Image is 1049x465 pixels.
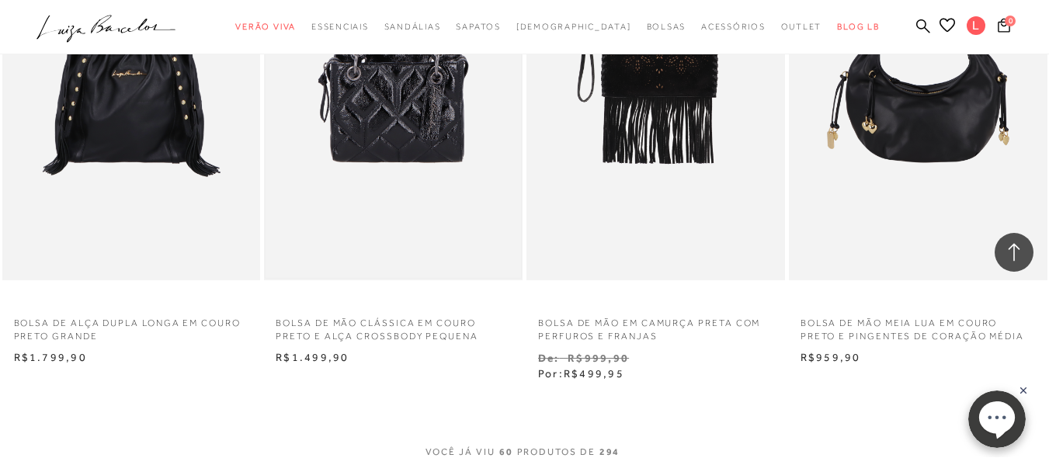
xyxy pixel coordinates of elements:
[516,12,631,41] a: noSubCategoriesText
[564,367,624,380] span: R$499,95
[538,352,560,364] small: De:
[384,22,441,31] span: Sandálias
[235,12,296,41] a: categoryNavScreenReaderText
[960,16,993,40] button: L
[837,22,879,31] span: BLOG LB
[801,351,861,363] span: R$959,90
[517,446,596,459] span: PRODUTOS DE
[647,22,686,31] span: Bolsas
[311,22,369,31] span: Essenciais
[701,22,766,31] span: Acessórios
[456,22,500,31] span: Sapatos
[276,351,349,363] span: R$1.499,90
[14,351,87,363] span: R$1.799,90
[781,22,822,31] span: Outlet
[426,446,495,459] span: VOCê JÁ VIU
[967,16,985,35] span: L
[1005,16,1016,26] span: 0
[993,17,1015,38] button: 0
[384,12,441,41] a: categoryNavScreenReaderText
[264,307,523,343] a: BOLSA DE MÃO CLÁSSICA EM COURO PRETO E ALÇA CROSSBODY PEQUENA
[701,12,766,41] a: categoryNavScreenReaderText
[837,12,879,41] a: BLOG LB
[538,367,624,380] span: Por:
[568,352,629,364] small: R$999,90
[516,22,631,31] span: [DEMOGRAPHIC_DATA]
[781,12,822,41] a: categoryNavScreenReaderText
[526,307,785,343] a: BOLSA DE MÃO EM CAMURÇA PRETA COM PERFUROS E FRANJAS
[311,12,369,41] a: categoryNavScreenReaderText
[2,307,261,343] a: BOLSA DE ALÇA DUPLA LONGA EM COURO PRETO GRANDE
[789,307,1047,343] a: BOLSA DE MÃO MEIA LUA EM COURO PRETO E PINGENTES DE CORAÇÃO MÉDIA
[235,22,296,31] span: Verão Viva
[647,12,686,41] a: categoryNavScreenReaderText
[456,12,500,41] a: categoryNavScreenReaderText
